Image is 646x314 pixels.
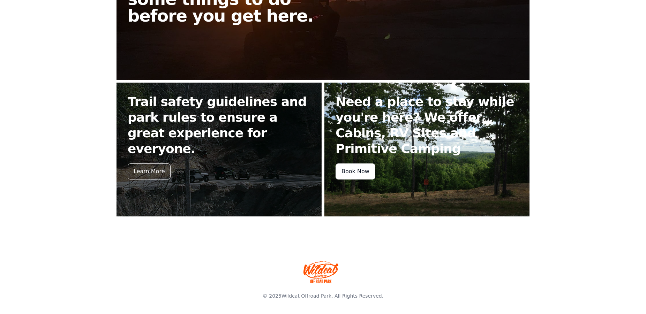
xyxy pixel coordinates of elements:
[128,94,310,156] h2: Trail safety guidelines and park rules to ensure a great experience for everyone.
[128,163,171,179] div: Learn More
[281,293,331,299] a: Wildcat Offroad Park
[117,83,322,216] a: Trail safety guidelines and park rules to ensure a great experience for everyone. Learn More
[336,163,375,179] div: Book Now
[336,94,518,156] h2: Need a place to stay while you're here? We offer Cabins, RV Sites and Primitive Camping
[303,261,338,283] img: Wildcat Offroad park
[324,83,529,216] a: Need a place to stay while you're here? We offer Cabins, RV Sites and Primitive Camping Book Now
[263,293,383,299] span: © 2025 . All Rights Reserved.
